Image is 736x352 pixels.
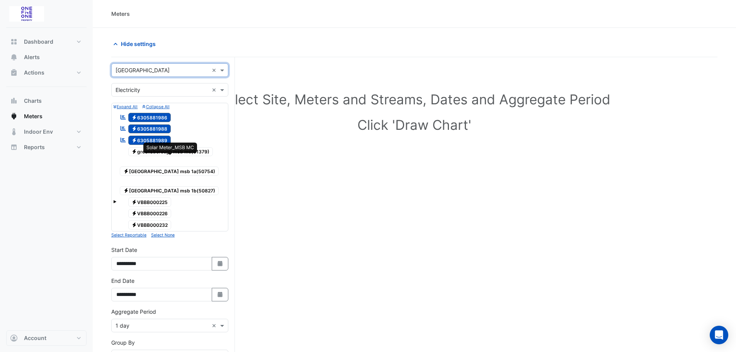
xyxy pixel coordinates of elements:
[10,128,18,136] app-icon: Indoor Env
[710,326,728,344] div: Open Intercom Messenger
[24,143,45,151] span: Reports
[212,86,218,94] span: Clear
[6,124,87,139] button: Indoor Env
[123,168,129,174] fa-icon: Electricity
[128,124,171,134] span: 6305881988
[10,143,18,151] app-icon: Reports
[111,308,156,316] label: Aggregate Period
[131,126,137,132] fa-icon: Electricity
[131,137,137,143] fa-icon: Electricity
[128,209,172,218] span: VBBB000226
[212,321,218,330] span: Clear
[6,139,87,155] button: Reports
[128,147,213,156] span: greensborough msb mc(61379)
[131,222,137,228] fa-icon: Electricity
[212,66,218,74] span: Clear
[6,330,87,346] button: Account
[217,260,224,267] fa-icon: Select Date
[146,144,194,151] div: Solar Meter_MSB MC
[6,65,87,80] button: Actions
[111,277,134,285] label: End Date
[111,231,146,238] button: Select Reportable
[142,103,169,110] button: Collapse All
[217,291,224,298] fa-icon: Select Date
[124,91,705,107] h1: Select Site, Meters and Streams, Dates and Aggregate Period
[131,114,137,120] fa-icon: Electricity
[121,40,156,48] span: Hide settings
[120,114,127,120] fa-icon: Reportable
[10,112,18,120] app-icon: Meters
[131,149,137,155] fa-icon: Electricity
[113,104,138,109] small: Expand All
[128,220,172,230] span: VBBB000232
[128,136,171,145] span: 6305881989
[142,104,169,109] small: Collapse All
[6,93,87,109] button: Charts
[24,97,42,105] span: Charts
[111,10,130,18] div: Meters
[6,34,87,49] button: Dashboard
[10,38,18,46] app-icon: Dashboard
[111,246,137,254] label: Start Date
[124,117,705,133] h1: Click 'Draw Chart'
[151,231,175,238] button: Select None
[24,53,40,61] span: Alerts
[6,109,87,124] button: Meters
[24,69,44,77] span: Actions
[131,199,137,205] fa-icon: Electricity
[111,338,135,347] label: Group By
[131,211,137,216] fa-icon: Electricity
[24,334,46,342] span: Account
[128,113,171,122] span: 6305881986
[9,6,44,22] img: Company Logo
[113,103,138,110] button: Expand All
[111,233,146,238] small: Select Reportable
[10,53,18,61] app-icon: Alerts
[10,97,18,105] app-icon: Charts
[123,188,129,194] fa-icon: Electricity
[111,37,161,51] button: Hide settings
[120,136,127,143] fa-icon: Reportable
[128,197,172,207] span: VBBB000225
[24,38,53,46] span: Dashboard
[10,69,18,77] app-icon: Actions
[24,128,53,136] span: Indoor Env
[120,125,127,132] fa-icon: Reportable
[6,49,87,65] button: Alerts
[24,112,42,120] span: Meters
[151,233,175,238] small: Select None
[120,186,219,196] span: [GEOGRAPHIC_DATA] msb 1b(50827)
[120,167,219,176] span: [GEOGRAPHIC_DATA] msb 1a(50754)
